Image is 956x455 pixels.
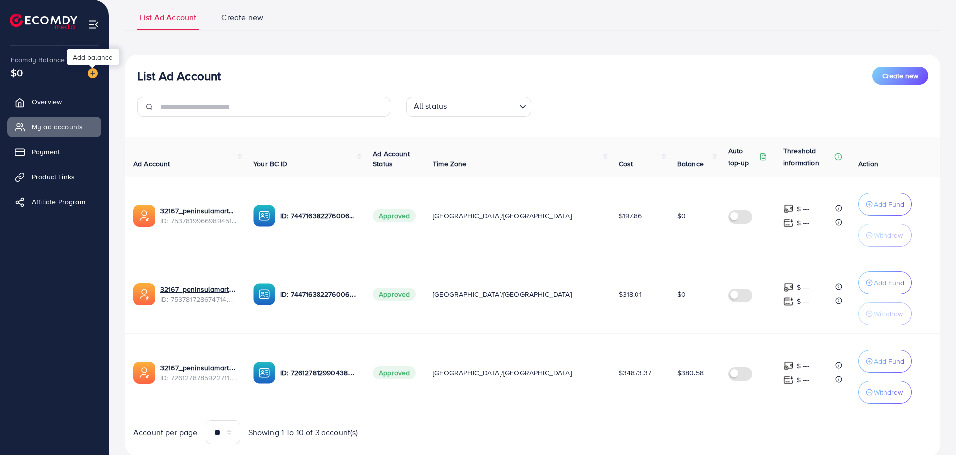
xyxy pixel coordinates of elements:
[133,159,170,169] span: Ad Account
[133,362,155,384] img: ic-ads-acc.e4c84228.svg
[133,205,155,227] img: ic-ads-acc.e4c84228.svg
[874,277,904,289] p: Add Fund
[253,362,275,384] img: ic-ba-acc.ded83a64.svg
[160,363,237,383] div: <span class='underline'>32167_peninsulamart adc 1_1690648214482</span></br>7261278785922711553
[797,360,809,372] p: $ ---
[797,217,809,229] p: $ ---
[783,375,794,385] img: top-up amount
[32,172,75,182] span: Product Links
[7,117,101,137] a: My ad accounts
[160,216,237,226] span: ID: 7537819966989451281
[619,159,633,169] span: Cost
[32,97,62,107] span: Overview
[32,147,60,157] span: Payment
[32,197,85,207] span: Affiliate Program
[728,145,757,169] p: Auto top-up
[253,205,275,227] img: ic-ba-acc.ded83a64.svg
[797,203,809,215] p: $ ---
[373,366,416,379] span: Approved
[7,142,101,162] a: Payment
[677,159,704,169] span: Balance
[677,211,686,221] span: $0
[858,271,912,294] button: Add Fund
[160,284,237,305] div: <span class='underline'>32167_peninsulamart3_1755035549846</span></br>7537817286747144200
[858,302,912,325] button: Withdraw
[797,281,809,293] p: $ ---
[140,12,196,23] span: List Ad Account
[677,289,686,299] span: $0
[783,361,794,371] img: top-up amount
[783,282,794,293] img: top-up amount
[280,367,357,379] p: ID: 7261278129904386049
[160,373,237,383] span: ID: 7261278785922711553
[858,381,912,404] button: Withdraw
[412,98,449,114] span: All status
[433,211,572,221] span: [GEOGRAPHIC_DATA]/[GEOGRAPHIC_DATA]
[797,374,809,386] p: $ ---
[160,206,237,216] a: 32167_peninsulamart2_1755035523238
[373,209,416,222] span: Approved
[783,296,794,307] img: top-up amount
[874,198,904,210] p: Add Fund
[619,289,642,299] span: $318.01
[88,68,98,78] img: image
[433,159,466,169] span: Time Zone
[783,218,794,228] img: top-up amount
[160,206,237,226] div: <span class='underline'>32167_peninsulamart2_1755035523238</span></br>7537819966989451281
[253,283,275,305] img: ic-ba-acc.ded83a64.svg
[160,294,237,304] span: ID: 7537817286747144200
[10,14,77,29] img: logo
[280,210,357,222] p: ID: 7447163822760067089
[248,427,358,438] span: Showing 1 To 10 of 3 account(s)
[882,71,918,81] span: Create new
[280,288,357,300] p: ID: 7447163822760067089
[874,308,903,320] p: Withdraw
[858,224,912,247] button: Withdraw
[619,368,651,378] span: $34873.37
[11,55,65,65] span: Ecomdy Balance
[874,229,903,241] p: Withdraw
[433,289,572,299] span: [GEOGRAPHIC_DATA]/[GEOGRAPHIC_DATA]
[858,350,912,373] button: Add Fund
[433,368,572,378] span: [GEOGRAPHIC_DATA]/[GEOGRAPHIC_DATA]
[914,410,949,448] iframe: Chat
[67,49,119,65] div: Add balance
[797,295,809,307] p: $ ---
[406,97,531,117] div: Search for option
[619,211,642,221] span: $197.86
[858,159,878,169] span: Action
[7,92,101,112] a: Overview
[137,69,221,83] h3: List Ad Account
[7,167,101,187] a: Product Links
[783,204,794,214] img: top-up amount
[450,99,515,114] input: Search for option
[88,19,99,30] img: menu
[32,122,83,132] span: My ad accounts
[858,193,912,216] button: Add Fund
[160,284,237,294] a: 32167_peninsulamart3_1755035549846
[373,149,410,169] span: Ad Account Status
[874,355,904,367] p: Add Fund
[133,283,155,305] img: ic-ads-acc.e4c84228.svg
[677,368,704,378] span: $380.58
[221,12,263,23] span: Create new
[253,159,288,169] span: Your BC ID
[783,145,832,169] p: Threshold information
[160,363,237,373] a: 32167_peninsulamart adc 1_1690648214482
[133,427,198,438] span: Account per page
[373,288,416,301] span: Approved
[11,65,23,80] span: $0
[872,67,928,85] button: Create new
[874,386,903,398] p: Withdraw
[7,192,101,212] a: Affiliate Program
